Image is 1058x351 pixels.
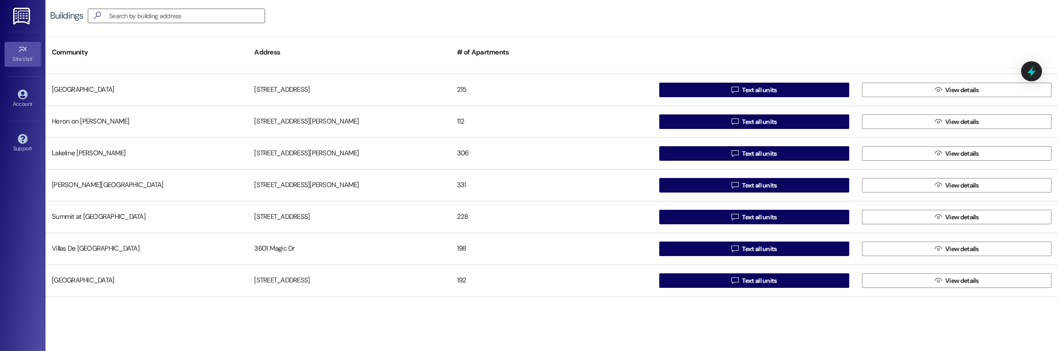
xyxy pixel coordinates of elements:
[732,182,738,189] i: 
[742,85,777,95] span: Text all units
[45,81,248,99] div: [GEOGRAPHIC_DATA]
[945,85,979,95] span: View details
[109,10,265,22] input: Search by building address
[732,213,738,221] i: 
[935,150,942,157] i: 
[248,41,450,64] div: Address
[659,146,849,161] button: Text all units
[742,244,777,254] span: Text all units
[945,117,979,127] span: View details
[945,149,979,158] span: View details
[945,244,979,254] span: View details
[248,208,450,226] div: [STREET_ADDRESS]
[659,114,849,129] button: Text all units
[862,178,1052,193] button: View details
[862,273,1052,288] button: View details
[742,213,777,222] span: Text all units
[451,41,653,64] div: # of Apartments
[45,113,248,131] div: Heron on [PERSON_NAME]
[862,114,1052,129] button: View details
[451,176,653,194] div: 331
[451,81,653,99] div: 215
[659,242,849,256] button: Text all units
[659,273,849,288] button: Text all units
[732,150,738,157] i: 
[5,131,41,156] a: Support
[935,86,942,94] i: 
[45,240,248,258] div: Villas De [GEOGRAPHIC_DATA]
[248,272,450,290] div: [STREET_ADDRESS]
[248,240,450,258] div: 3601 Magic Dr
[732,118,738,125] i: 
[935,213,942,221] i: 
[742,149,777,158] span: Text all units
[451,208,653,226] div: 228
[659,178,849,193] button: Text all units
[45,272,248,290] div: [GEOGRAPHIC_DATA]
[451,113,653,131] div: 112
[659,210,849,224] button: Text all units
[732,86,738,94] i: 
[742,181,777,190] span: Text all units
[248,144,450,163] div: [STREET_ADDRESS][PERSON_NAME]
[5,87,41,111] a: Account
[935,277,942,284] i: 
[935,182,942,189] i: 
[862,242,1052,256] button: View details
[862,83,1052,97] button: View details
[862,210,1052,224] button: View details
[45,144,248,163] div: Lakeline [PERSON_NAME]
[732,277,738,284] i: 
[45,176,248,194] div: [PERSON_NAME][GEOGRAPHIC_DATA]
[13,8,32,25] img: ResiDesk Logo
[945,276,979,286] span: View details
[50,11,83,20] div: Buildings
[862,146,1052,161] button: View details
[742,117,777,127] span: Text all units
[90,11,105,20] i: 
[451,144,653,163] div: 306
[935,118,942,125] i: 
[248,176,450,194] div: [STREET_ADDRESS][PERSON_NAME]
[451,240,653,258] div: 198
[5,42,41,66] a: Site Visit •
[945,181,979,190] span: View details
[659,83,849,97] button: Text all units
[742,276,777,286] span: Text all units
[451,272,653,290] div: 192
[45,208,248,226] div: Summit at [GEOGRAPHIC_DATA]
[732,245,738,252] i: 
[248,81,450,99] div: [STREET_ADDRESS]
[33,54,34,61] span: •
[945,213,979,222] span: View details
[248,113,450,131] div: [STREET_ADDRESS][PERSON_NAME]
[45,41,248,64] div: Community
[935,245,942,252] i: 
